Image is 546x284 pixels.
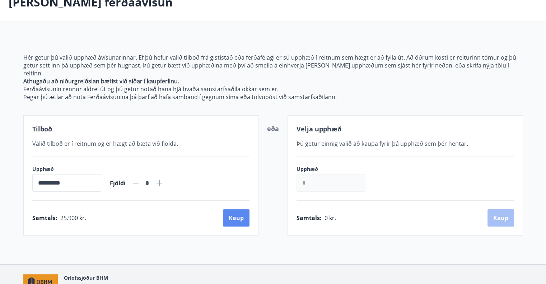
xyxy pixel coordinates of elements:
[32,140,178,148] span: Valið tilboð er í reitnum og er hægt að bæta við fjölda.
[64,274,108,281] span: Orlofssjóður BHM
[110,179,126,187] span: Fjöldi
[32,214,57,222] span: Samtals :
[297,166,373,173] label: Upphæð
[23,77,179,85] strong: Athugaðu að niðurgreiðslan bætist við síðar í kaupferlinu.
[297,140,468,148] span: Þú getur einnig valið að kaupa fyrir þá upphæð sem þér hentar.
[325,214,336,222] span: 0 kr.
[60,214,86,222] span: 25.900 kr.
[23,93,523,101] p: Þegar þú ætlar að nota Ferðaávísunina þá þarf að hafa samband í gegnum síma eða tölvupóst við sam...
[23,85,523,93] p: Ferðaávísunin rennur aldrei út og þú getur notað hana hjá hvaða samstarfsaðila okkar sem er.
[23,53,523,77] p: Hér getur þú valið upphæð ávísunarinnar. Ef þú hefur valið tilboð frá gististað eða ferðafélagi e...
[297,214,322,222] span: Samtals :
[297,125,341,133] span: Velja upphæð
[267,124,279,133] span: eða
[223,209,249,227] button: Kaup
[32,166,101,173] label: Upphæð
[32,125,52,133] span: Tilboð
